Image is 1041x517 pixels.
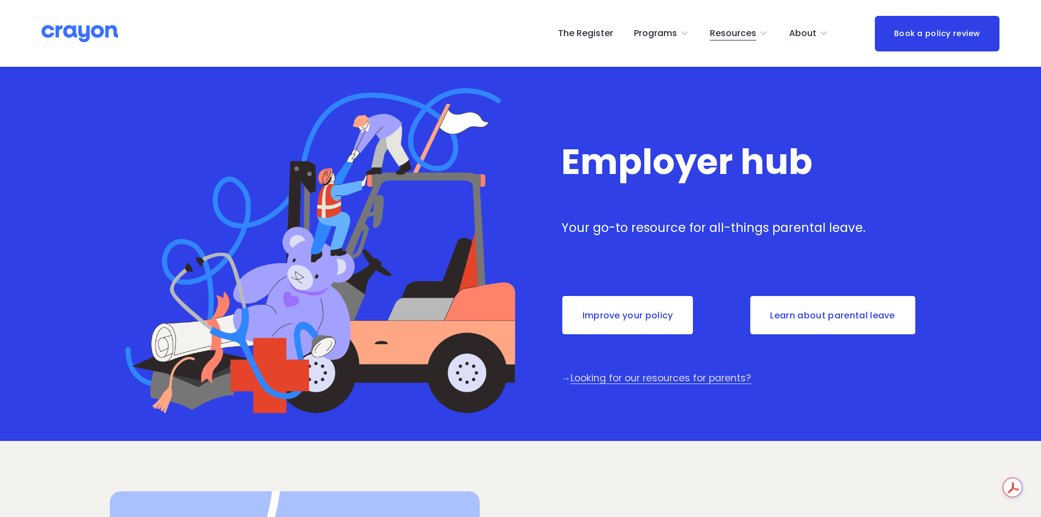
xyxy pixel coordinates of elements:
[875,16,999,51] a: Book a policy review
[561,219,931,237] p: Your go-to resource for all-things parental leave.
[42,24,118,43] img: Crayon
[634,26,677,42] span: Programs
[558,25,613,42] a: The Register
[561,295,695,335] a: Improve your policy
[710,25,768,42] a: folder dropdown
[561,371,571,385] span: →
[789,25,828,42] a: folder dropdown
[571,371,751,385] a: Looking for our resources for parents?
[710,26,756,42] span: Resources
[789,26,816,42] span: About
[749,295,916,335] a: Learn about parental leave
[561,143,931,181] h1: Employer hub
[634,25,689,42] a: folder dropdown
